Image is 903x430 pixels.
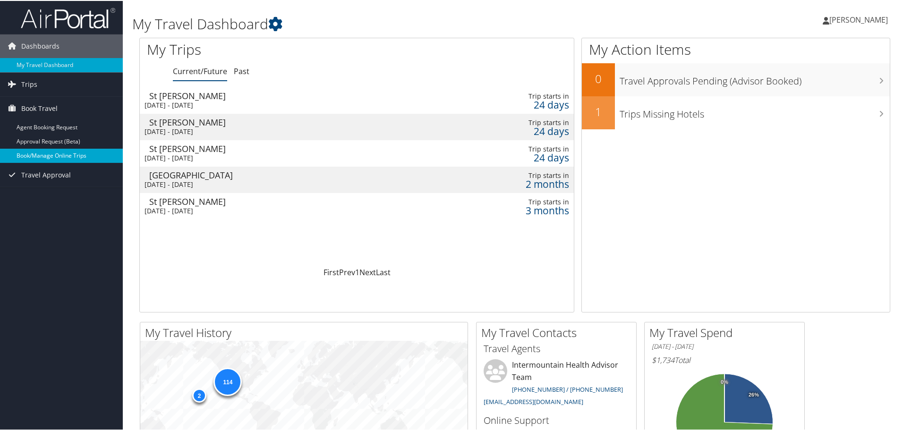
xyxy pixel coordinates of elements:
span: Book Travel [21,96,58,119]
h2: 0 [582,70,615,86]
div: Trip starts in [467,91,570,100]
h2: 1 [582,103,615,119]
div: [DATE] - [DATE] [145,206,412,214]
a: 1Trips Missing Hotels [582,95,890,128]
div: [DATE] - [DATE] [145,153,412,161]
div: St [PERSON_NAME] [149,91,417,99]
li: Intermountain Health Advisor Team [479,358,634,409]
a: 1 [355,266,359,277]
span: Dashboards [21,34,60,57]
span: [PERSON_NAME] [829,14,888,24]
img: airportal-logo.png [21,6,115,28]
span: Travel Approval [21,162,71,186]
a: Last [376,266,391,277]
div: [DATE] - [DATE] [145,126,412,135]
div: St [PERSON_NAME] [149,196,417,205]
div: Trip starts in [467,144,570,152]
tspan: 26% [749,391,759,397]
h1: My Trips [147,39,386,59]
div: 2 months [467,179,570,187]
div: 24 days [467,100,570,108]
div: 3 months [467,205,570,214]
h3: Trips Missing Hotels [620,102,890,120]
a: [PERSON_NAME] [823,5,897,33]
h2: My Travel Contacts [481,324,636,340]
a: [PHONE_NUMBER] / [PHONE_NUMBER] [512,384,623,393]
a: Current/Future [173,65,227,76]
span: Trips [21,72,37,95]
a: Past [234,65,249,76]
div: St [PERSON_NAME] [149,143,417,152]
h6: [DATE] - [DATE] [652,341,797,350]
h3: Online Support [484,413,629,426]
div: 24 days [467,152,570,161]
div: [DATE] - [DATE] [145,100,412,109]
a: Prev [339,266,355,277]
a: Next [359,266,376,277]
div: Trip starts in [467,170,570,179]
div: [DATE] - [DATE] [145,179,412,188]
div: Trip starts in [467,118,570,126]
div: 2 [192,387,206,401]
h6: Total [652,354,797,364]
h2: My Travel Spend [649,324,804,340]
a: 0Travel Approvals Pending (Advisor Booked) [582,62,890,95]
h1: My Action Items [582,39,890,59]
h3: Travel Approvals Pending (Advisor Booked) [620,69,890,87]
h2: My Travel History [145,324,468,340]
div: 114 [213,367,242,395]
div: Trip starts in [467,197,570,205]
span: $1,734 [652,354,674,364]
a: [EMAIL_ADDRESS][DOMAIN_NAME] [484,396,583,405]
tspan: 0% [721,379,728,384]
h1: My Travel Dashboard [132,13,642,33]
div: [GEOGRAPHIC_DATA] [149,170,417,178]
div: St [PERSON_NAME] [149,117,417,126]
a: First [324,266,339,277]
h3: Travel Agents [484,341,629,354]
div: 24 days [467,126,570,135]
